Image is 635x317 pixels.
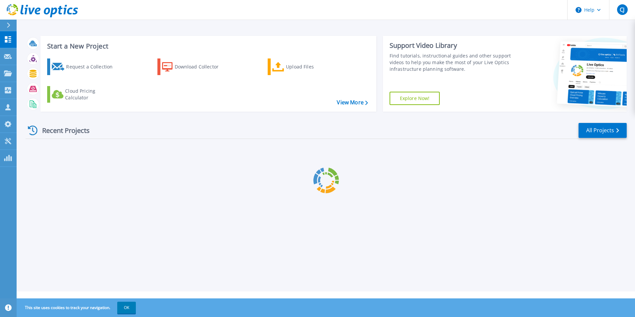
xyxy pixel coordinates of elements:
div: Cloud Pricing Calculator [65,88,118,101]
a: All Projects [579,123,627,138]
span: CJ [620,7,624,12]
a: Request a Collection [47,58,121,75]
h3: Start a New Project [47,43,368,50]
button: OK [117,302,136,314]
a: Cloud Pricing Calculator [47,86,121,103]
a: Upload Files [268,58,342,75]
span: This site uses cookies to track your navigation. [18,302,136,314]
div: Upload Files [286,60,339,73]
a: Explore Now! [390,92,440,105]
a: View More [337,99,368,106]
div: Download Collector [175,60,228,73]
div: Support Video Library [390,41,514,50]
div: Recent Projects [26,122,99,139]
a: Download Collector [157,58,231,75]
div: Find tutorials, instructional guides and other support videos to help you make the most of your L... [390,53,514,72]
div: Request a Collection [66,60,119,73]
